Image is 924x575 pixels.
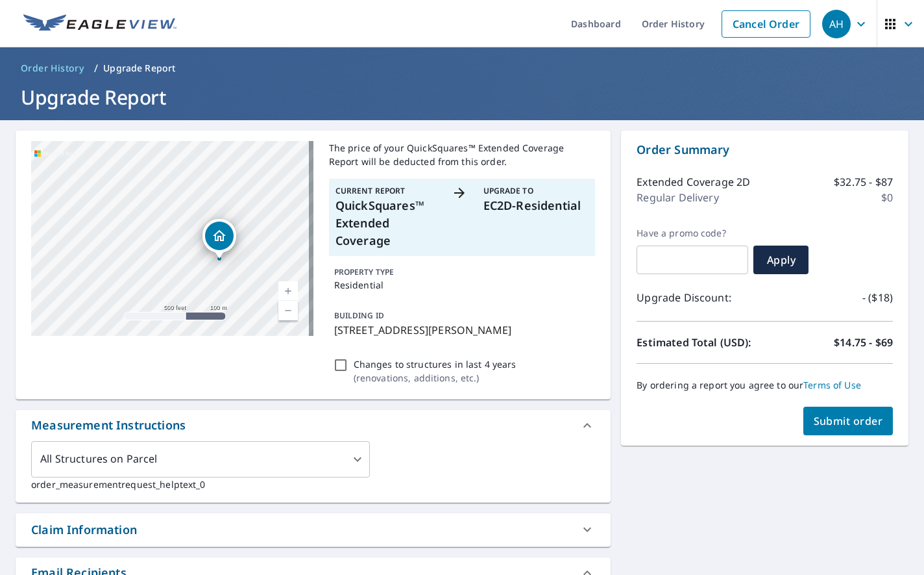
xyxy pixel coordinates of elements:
[31,441,370,478] div: All Structures on Parcel
[637,335,764,350] p: Estimated Total (USD):
[16,58,908,79] nav: breadcrumb
[31,521,137,539] div: Claim Information
[483,197,589,214] p: EC2D-Residential
[354,357,517,371] p: Changes to structures in last 4 years
[637,174,750,190] p: Extended Coverage 2D
[753,246,808,274] button: Apply
[334,278,590,292] p: Residential
[722,10,810,38] a: Cancel Order
[335,197,441,249] p: QuickSquares™ Extended Coverage
[16,513,611,546] div: Claim Information
[637,379,893,391] p: By ordering a report you agree to our
[814,414,883,428] span: Submit order
[334,310,384,321] p: BUILDING ID
[31,416,186,434] div: Measurement Instructions
[21,62,84,75] span: Order History
[103,62,175,75] p: Upgrade Report
[202,219,236,259] div: Dropped pin, building 1, Residential property, 1222 Westfall Rd Superior, MT 59872
[16,58,89,79] a: Order History
[834,174,893,190] p: $32.75 - $87
[23,14,176,34] img: EV Logo
[764,253,798,267] span: Apply
[637,290,764,305] p: Upgrade Discount:
[803,407,894,435] button: Submit order
[31,478,595,491] p: order_measurementrequest_helptext_0
[16,410,611,441] div: Measurement Instructions
[278,281,298,301] a: Current Level 16, Zoom In
[334,322,590,338] p: [STREET_ADDRESS][PERSON_NAME]
[354,371,517,385] p: ( renovations, additions, etc. )
[637,141,893,159] p: Order Summary
[483,185,589,197] p: Upgrade To
[822,10,851,38] div: AH
[16,84,908,110] h1: Upgrade Report
[834,335,893,350] p: $14.75 - $69
[637,190,718,205] p: Regular Delivery
[637,227,748,239] label: Have a promo code?
[803,379,861,391] a: Terms of Use
[881,190,893,205] p: $0
[94,60,98,76] li: /
[335,185,441,197] p: Current Report
[862,290,893,305] p: - ($18)
[329,141,596,168] p: The price of your QuickSquares™ Extended Coverage Report will be deducted from this order.
[278,301,298,320] a: Current Level 16, Zoom Out
[334,266,590,278] p: PROPERTY TYPE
